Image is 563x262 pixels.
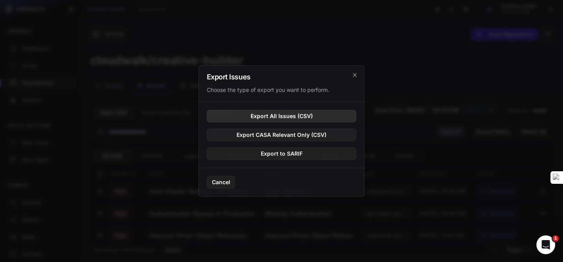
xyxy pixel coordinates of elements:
svg: cross 2, [352,72,358,78]
button: Cancel [207,176,235,188]
h2: Export Issues [207,74,357,81]
button: Export All Issues (CSV) [207,110,357,122]
button: Export to SARIF [207,147,357,160]
span: 1 [552,235,559,242]
div: Choose the type of export you want to perform. [207,86,357,94]
button: Export CASA Relevant Only (CSV) [207,129,357,141]
iframe: Intercom live chat [536,235,555,254]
